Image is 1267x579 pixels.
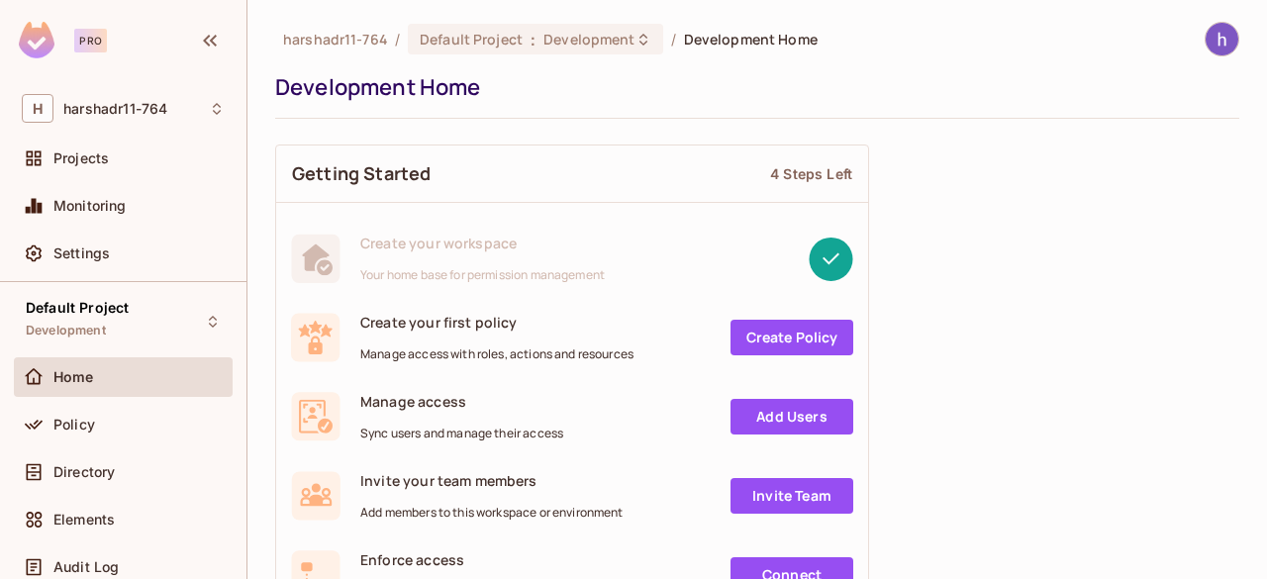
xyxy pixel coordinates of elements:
[671,30,676,48] li: /
[770,164,852,183] div: 4 Steps Left
[53,512,115,528] span: Elements
[360,267,605,283] span: Your home base for permission management
[360,550,626,569] span: Enforce access
[360,234,605,252] span: Create your workspace
[19,22,54,58] img: SReyMgAAAABJRU5ErkJggg==
[26,300,129,316] span: Default Project
[1206,23,1238,55] img: harshadr11
[360,346,633,362] span: Manage access with roles, actions and resources
[53,417,95,433] span: Policy
[543,30,634,48] span: Development
[74,29,107,52] div: Pro
[283,30,387,48] span: the active workspace
[53,150,109,166] span: Projects
[360,505,624,521] span: Add members to this workspace or environment
[731,399,853,434] a: Add Users
[360,392,563,411] span: Manage access
[292,161,431,186] span: Getting Started
[63,101,167,117] span: Workspace: harshadr11-764
[360,426,563,441] span: Sync users and manage their access
[26,323,106,338] span: Development
[530,32,536,48] span: :
[275,72,1229,102] div: Development Home
[360,313,633,332] span: Create your first policy
[53,245,110,261] span: Settings
[53,559,119,575] span: Audit Log
[420,30,523,48] span: Default Project
[731,320,853,355] a: Create Policy
[684,30,818,48] span: Development Home
[22,94,53,123] span: H
[395,30,400,48] li: /
[53,464,115,480] span: Directory
[53,369,94,385] span: Home
[731,478,853,514] a: Invite Team
[360,471,624,490] span: Invite your team members
[53,198,127,214] span: Monitoring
